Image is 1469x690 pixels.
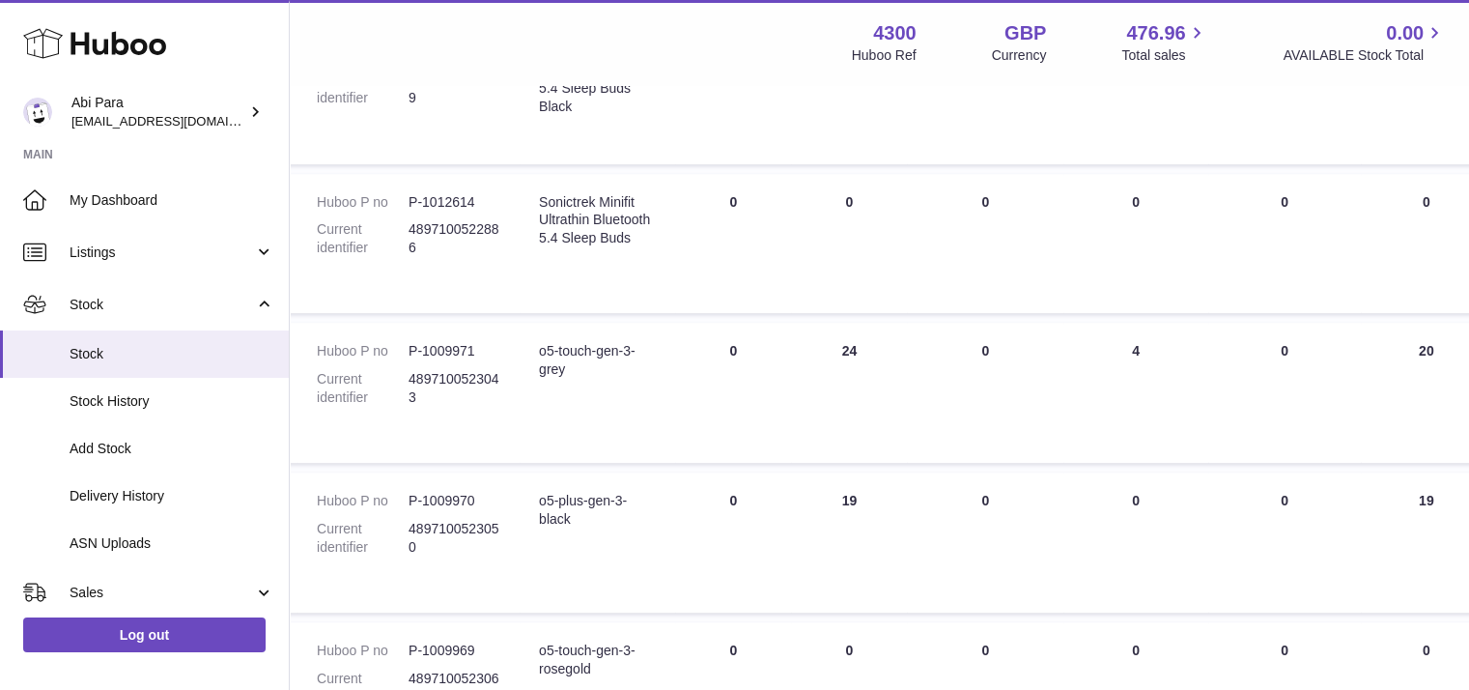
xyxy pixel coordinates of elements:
td: 0 [907,323,1063,463]
span: Stock [70,345,274,363]
dt: Current identifier [317,220,409,257]
a: Log out [23,618,266,652]
a: 476.96 Total sales [1121,20,1207,65]
span: 0 [1281,343,1288,359]
div: Abi Para [71,94,245,130]
td: 0 [675,174,791,314]
div: Huboo Ref [852,46,917,65]
dt: Current identifier [317,370,409,407]
span: Stock [70,296,254,314]
strong: GBP [1004,20,1046,46]
td: 0 [1063,174,1208,314]
div: Currency [992,46,1047,65]
dd: P-1009971 [409,342,500,360]
div: o5-touch-gen-3-rosegold [539,642,656,678]
dd: 4897100522886 [409,220,500,257]
td: 0 [675,24,791,164]
span: Add Stock [70,440,274,458]
dt: Huboo P no [317,642,409,660]
span: 0 [1281,493,1288,508]
td: 0 [1063,24,1208,164]
span: 0 [1281,643,1288,658]
a: 0.00 AVAILABLE Stock Total [1283,20,1446,65]
span: 0.00 [1386,20,1424,46]
img: Abi@mifo.co.uk [23,98,52,127]
dt: Huboo P no [317,492,409,510]
dt: Current identifier [317,520,409,557]
span: 0 [1281,194,1288,210]
strong: 4300 [873,20,917,46]
span: [EMAIL_ADDRESS][DOMAIN_NAME] [71,113,284,129]
dd: P-1009970 [409,492,500,510]
div: Sonictrek Minifit Ultrathin Bluetooth 5.4 Sleep Buds [539,193,656,248]
td: 0 [1063,473,1208,613]
dd: P-1009969 [409,642,500,660]
td: 0 [907,174,1063,314]
td: 0 [791,174,907,314]
td: 4 [1063,323,1208,463]
span: Sales [70,584,254,602]
td: 0 [675,323,791,463]
dt: Huboo P no [317,342,409,360]
span: My Dashboard [70,191,274,210]
span: Listings [70,244,254,262]
div: o5-plus-gen-3-black [539,492,656,529]
div: o5-touch-gen-3-grey [539,342,656,379]
span: Stock History [70,392,274,411]
span: Total sales [1121,46,1207,65]
td: 24 [791,323,907,463]
dt: Current identifier [317,72,409,108]
dd: 4897100523050 [409,520,500,557]
dt: Huboo P no [317,193,409,212]
td: 0 [907,24,1063,164]
span: 476.96 [1126,20,1185,46]
dd: 4897100522879 [409,72,500,108]
span: ASN Uploads [70,534,274,553]
span: Delivery History [70,487,274,505]
dd: 4897100523043 [409,370,500,407]
span: AVAILABLE Stock Total [1283,46,1446,65]
td: 123 [791,24,907,164]
td: 0 [907,473,1063,613]
td: 19 [791,473,907,613]
td: 0 [675,473,791,613]
dd: P-1012614 [409,193,500,212]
